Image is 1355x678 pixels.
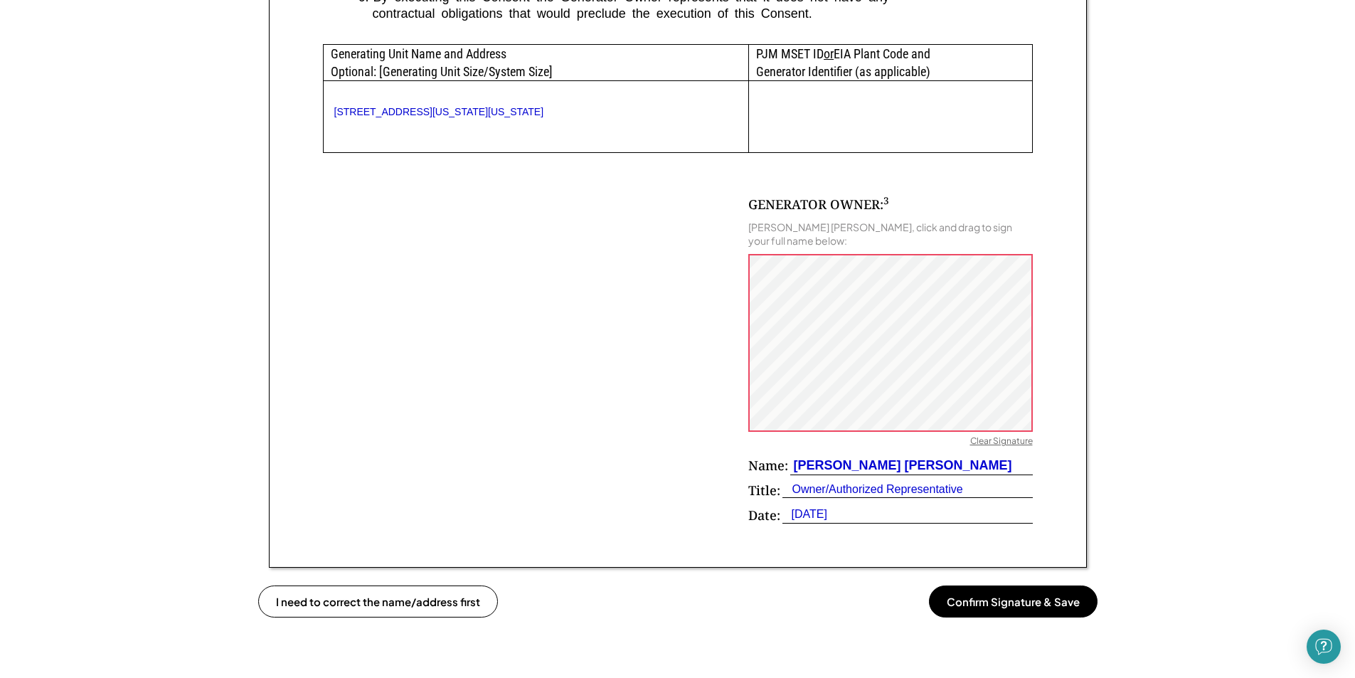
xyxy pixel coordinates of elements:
div: Owner/Authorized Representative [782,482,963,497]
u: or [824,46,834,61]
div: [PERSON_NAME] [PERSON_NAME] [790,457,1012,475]
div: [PERSON_NAME] [PERSON_NAME], click and drag to sign your full name below: [748,221,1033,246]
div: Date: [748,507,780,524]
div: PJM MSET ID EIA Plant Code and Generator Identifier (as applicable) [749,45,1031,80]
div: contractual obligations that would preclude the execution of this Consent. [358,6,1033,22]
div: Generating Unit Name and Address Optional: [Generating Unit Size/System Size] [324,45,749,80]
div: Title: [748,482,780,499]
div: Open Intercom Messenger [1307,630,1341,664]
button: I need to correct the name/address first [258,586,498,618]
sup: 3 [883,194,889,207]
div: Clear Signature [970,435,1033,450]
button: Confirm Signature & Save [929,586,1098,618]
div: GENERATOR OWNER: [748,196,889,213]
div: [STREET_ADDRESS][US_STATE][US_STATE] [334,106,738,118]
div: Name: [748,457,788,475]
div: [DATE] [782,507,827,522]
